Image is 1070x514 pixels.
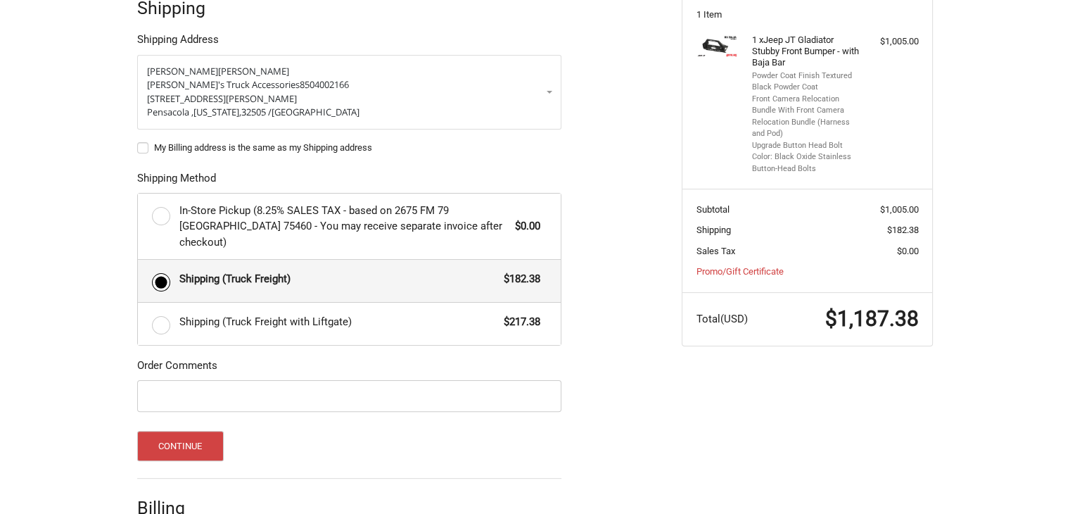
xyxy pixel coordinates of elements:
[752,94,860,140] li: Front Camera Relocation Bundle With Front Camera Relocation Bundle (Harness and Pod)
[863,35,919,49] div: $1,005.00
[825,306,919,331] span: $1,187.38
[696,313,748,325] span: Total (USD)
[272,106,359,118] span: [GEOGRAPHIC_DATA]
[218,65,289,77] span: [PERSON_NAME]
[696,266,784,277] a: Promo/Gift Certificate
[147,106,193,118] span: Pensacola ,
[880,204,919,215] span: $1,005.00
[752,140,860,175] li: Upgrade Button Head Bolt Color: Black Oxide Stainless Button-Head Bolts
[497,271,540,287] span: $182.38
[137,32,219,54] legend: Shipping Address
[147,92,297,105] span: [STREET_ADDRESS][PERSON_NAME]
[752,35,860,69] h4: 1 x Jeep JT Gladiator Stubby Front Bumper - with Baja Bar
[179,271,497,287] span: Shipping (Truck Freight)
[193,106,241,118] span: [US_STATE],
[137,431,224,461] button: Continue
[696,9,919,20] h3: 1 Item
[508,218,540,234] span: $0.00
[897,246,919,256] span: $0.00
[300,78,349,91] span: 8504002166
[241,106,272,118] span: 32505 /
[752,70,860,94] li: Powder Coat Finish Textured Black Powder Coat
[497,314,540,330] span: $217.38
[147,65,218,77] span: [PERSON_NAME]
[179,314,497,330] span: Shipping (Truck Freight with Liftgate)
[137,55,561,130] a: Enter or select a different address
[696,225,731,235] span: Shipping
[179,203,509,251] span: In-Store Pickup (8.25% SALES TAX - based on 2675 FM 79 [GEOGRAPHIC_DATA] 75460 - You may receive ...
[696,246,735,256] span: Sales Tax
[887,225,919,235] span: $182.38
[137,170,216,193] legend: Shipping Method
[147,78,300,91] span: [PERSON_NAME]'s Truck Accessories
[137,358,217,380] legend: Order Comments
[696,204,730,215] span: Subtotal
[137,142,561,153] label: My Billing address is the same as my Shipping address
